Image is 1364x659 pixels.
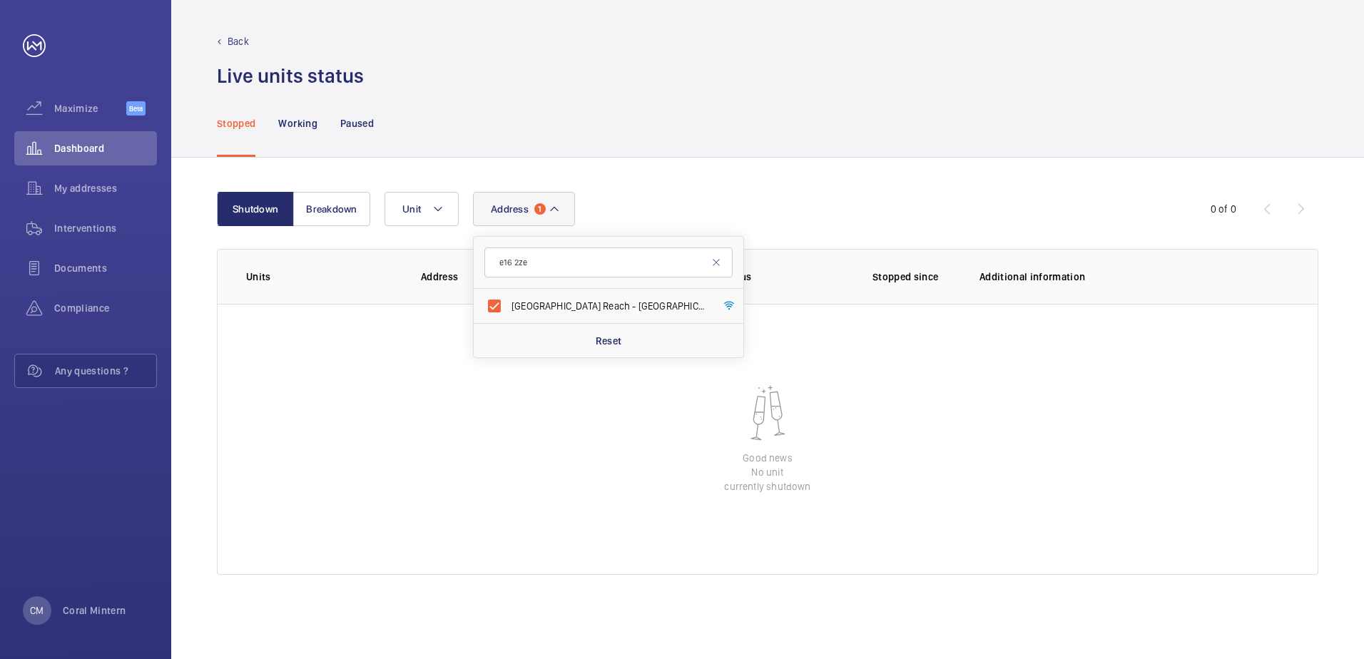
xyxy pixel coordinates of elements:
[293,192,370,226] button: Breakdown
[402,203,421,215] span: Unit
[491,203,529,215] span: Address
[63,603,126,618] p: Coral Mintern
[246,270,398,284] p: Units
[278,116,317,131] p: Working
[484,247,733,277] input: Search by address
[511,299,708,313] span: [GEOGRAPHIC_DATA] Reach - [GEOGRAPHIC_DATA], [GEOGRAPHIC_DATA]
[30,603,44,618] p: CM
[385,192,459,226] button: Unit
[54,301,157,315] span: Compliance
[421,270,624,284] p: Address
[54,261,157,275] span: Documents
[228,34,249,48] p: Back
[1211,202,1236,216] div: 0 of 0
[55,364,156,378] span: Any questions ?
[596,334,622,348] p: Reset
[54,221,157,235] span: Interventions
[217,192,294,226] button: Shutdown
[217,116,255,131] p: Stopped
[979,270,1289,284] p: Additional information
[473,192,575,226] button: Address1
[54,141,157,155] span: Dashboard
[340,116,374,131] p: Paused
[534,203,546,215] span: 1
[54,181,157,195] span: My addresses
[126,101,146,116] span: Beta
[54,101,126,116] span: Maximize
[724,451,810,494] p: Good news No unit currently shutdown
[217,63,364,89] h1: Live units status
[872,270,957,284] p: Stopped since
